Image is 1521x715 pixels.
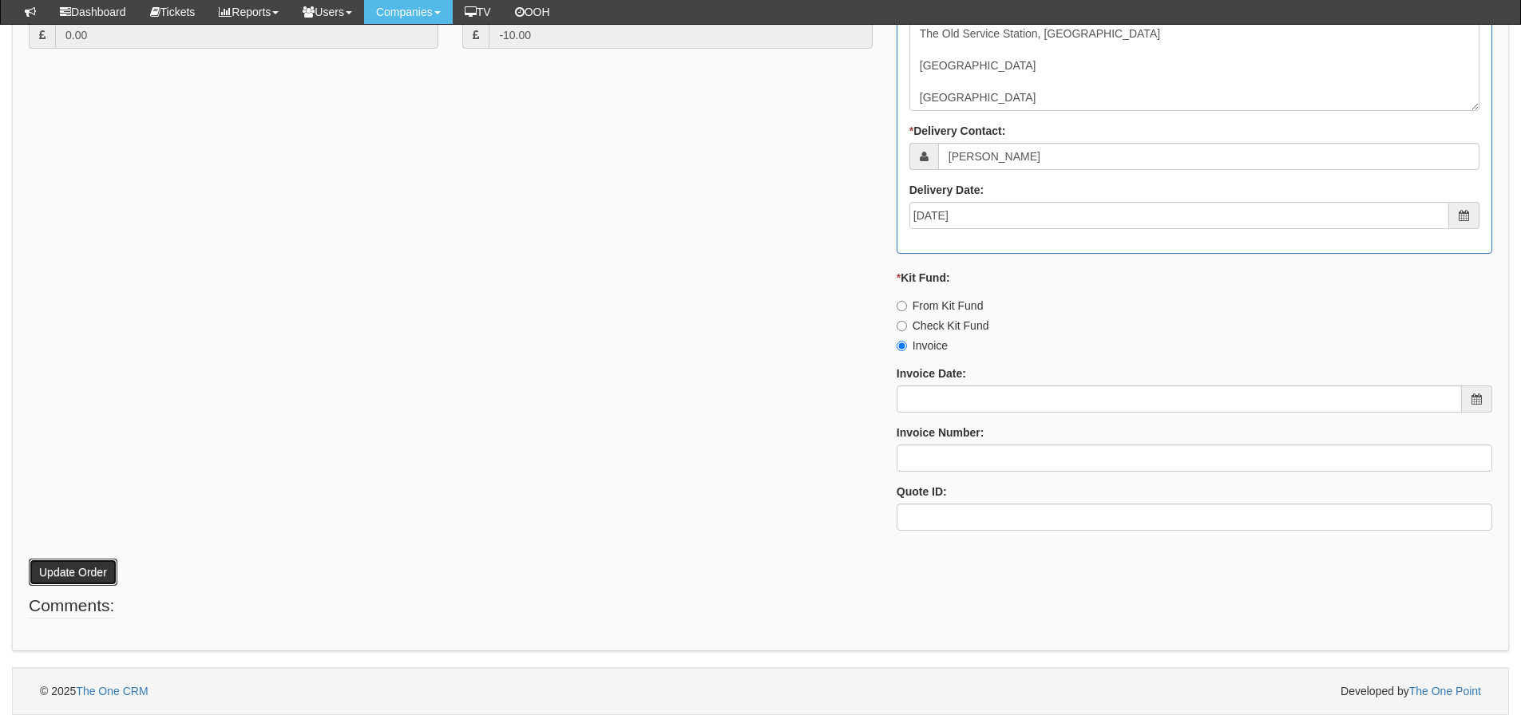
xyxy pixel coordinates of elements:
label: From Kit Fund [897,298,984,314]
span: © 2025 [40,685,149,697]
input: Invoice [897,341,907,351]
a: The One Point [1409,685,1481,697]
label: Delivery Date: [909,182,984,198]
label: Delivery Contact: [909,123,1006,139]
label: Quote ID: [897,484,947,500]
label: Check Kit Fund [897,318,989,334]
label: Invoice Number: [897,425,984,440]
input: From Kit Fund [897,301,907,311]
button: Update Order [29,559,117,586]
a: The One CRM [76,685,148,697]
legend: Comments: [29,594,114,618]
textarea: The Old Service Station, [GEOGRAPHIC_DATA] [GEOGRAPHIC_DATA] [GEOGRAPHIC_DATA] Y07 3FA [909,20,1479,111]
span: Developed by [1341,683,1481,699]
label: Invoice Date: [897,365,966,381]
label: Invoice [897,338,948,354]
input: Check Kit Fund [897,321,907,331]
label: Kit Fund: [897,270,950,286]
